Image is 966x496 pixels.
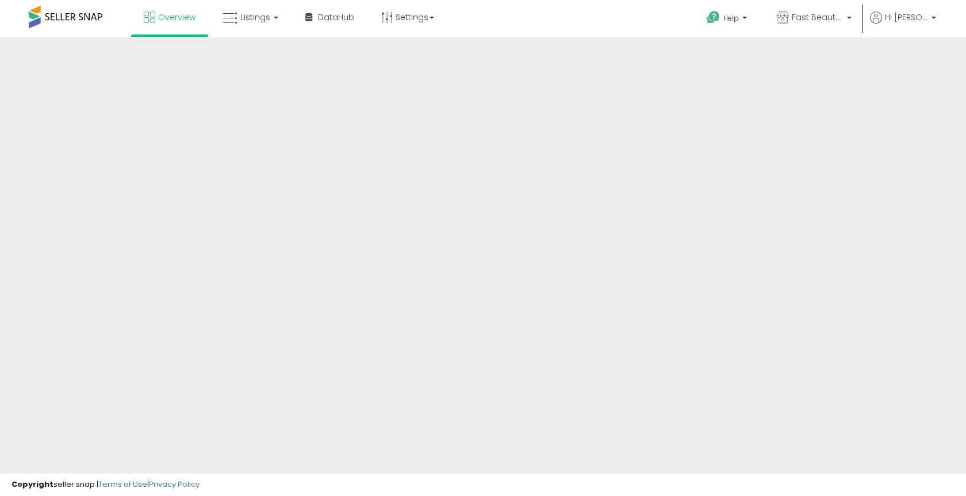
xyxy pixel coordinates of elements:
[158,11,195,23] span: Overview
[706,10,720,25] i: Get Help
[240,11,270,23] span: Listings
[149,479,200,490] a: Privacy Policy
[11,479,200,490] div: seller snap | |
[870,11,936,37] a: Hi [PERSON_NAME]
[885,11,928,23] span: Hi [PERSON_NAME]
[11,479,53,490] strong: Copyright
[318,11,354,23] span: DataHub
[98,479,147,490] a: Terms of Use
[697,2,758,37] a: Help
[792,11,844,23] span: Fast Beauty ([GEOGRAPHIC_DATA])
[723,13,739,23] span: Help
